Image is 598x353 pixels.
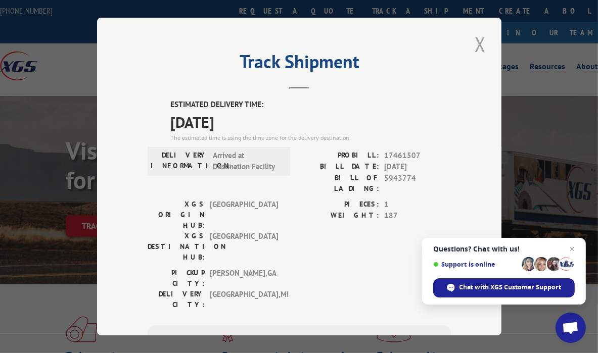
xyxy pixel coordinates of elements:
[299,150,379,162] label: PROBILL:
[433,278,575,297] span: Chat with XGS Customer Support
[148,199,205,231] label: XGS ORIGIN HUB:
[384,173,451,194] span: 5943774
[148,55,451,74] h2: Track Shipment
[472,30,489,58] button: Close modal
[433,261,518,268] span: Support is online
[299,199,379,211] label: PIECES:
[299,161,379,173] label: BILL DATE:
[148,268,205,289] label: PICKUP CITY:
[213,150,281,173] span: Arrived at Destination Facility
[384,199,451,211] span: 1
[384,210,451,222] span: 187
[433,245,575,253] span: Questions? Chat with us!
[210,289,278,310] span: [GEOGRAPHIC_DATA] , MI
[170,111,451,133] span: [DATE]
[556,313,586,343] a: Open chat
[384,150,451,162] span: 17461507
[384,161,451,173] span: [DATE]
[170,133,451,142] div: The estimated time is using the time zone for the delivery destination.
[151,150,208,173] label: DELIVERY INFORMATION:
[148,289,205,310] label: DELIVERY CITY:
[210,199,278,231] span: [GEOGRAPHIC_DATA]
[170,99,451,111] label: ESTIMATED DELIVERY TIME:
[299,173,379,194] label: BILL OF LADING:
[148,231,205,263] label: XGS DESTINATION HUB:
[299,210,379,222] label: WEIGHT:
[459,283,562,292] span: Chat with XGS Customer Support
[210,268,278,289] span: [PERSON_NAME] , GA
[210,231,278,263] span: [GEOGRAPHIC_DATA]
